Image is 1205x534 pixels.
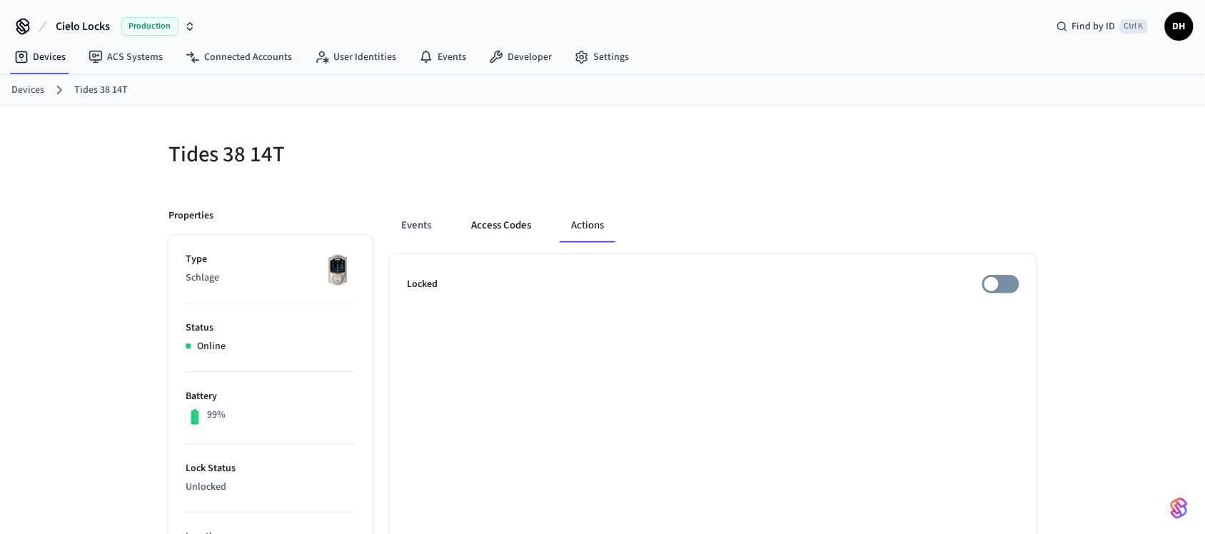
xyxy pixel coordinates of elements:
p: Properties [168,208,213,223]
p: Status [186,321,356,336]
span: Ctrl K [1120,19,1148,34]
p: 99% [207,408,226,423]
p: Schlage [186,271,356,286]
img: SeamLogoGradient.69752ec5.svg [1171,497,1188,520]
button: Actions [560,208,615,243]
a: Settings [563,44,640,70]
a: Devices [11,83,44,98]
span: Cielo Locks [56,18,110,35]
p: Lock Status [186,461,356,476]
a: Devices [3,44,77,70]
button: Access Codes [460,208,543,243]
div: ant example [390,208,1037,243]
button: DH [1165,12,1194,41]
a: Developer [478,44,563,70]
a: Connected Accounts [174,44,303,70]
button: Events [390,208,443,243]
p: Unlocked [186,480,356,495]
a: User Identities [303,44,408,70]
p: Type [186,252,356,267]
p: Locked [407,277,438,292]
div: Find by IDCtrl K [1045,14,1159,39]
img: Schlage Sense Smart Deadbolt with Camelot Trim, Front [320,252,356,288]
span: DH [1166,14,1192,39]
h5: Tides 38 14T [168,140,594,169]
span: Production [121,17,178,36]
a: ACS Systems [77,44,174,70]
p: Battery [186,389,356,404]
a: Events [408,44,478,70]
p: Online [197,339,226,354]
span: Find by ID [1072,19,1116,34]
a: Tides 38 14T [74,83,128,98]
